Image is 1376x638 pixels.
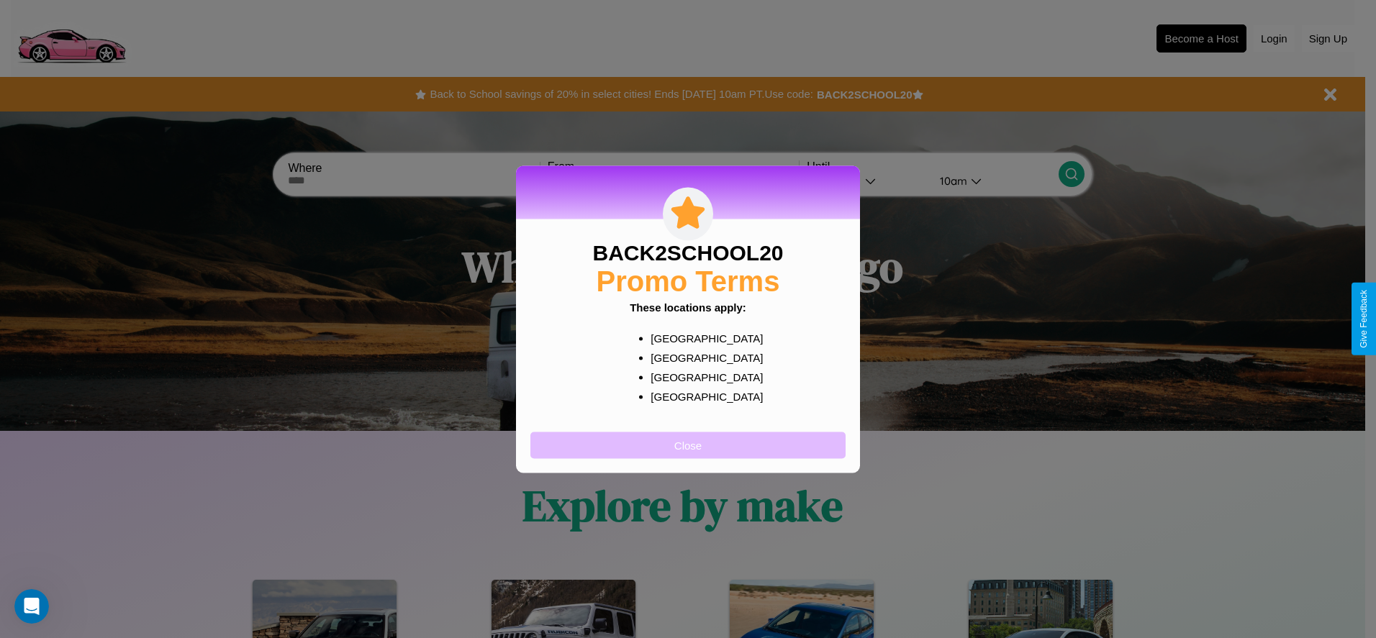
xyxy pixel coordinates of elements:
p: [GEOGRAPHIC_DATA] [651,367,753,386]
h3: BACK2SCHOOL20 [592,240,783,265]
button: Close [530,432,846,458]
p: [GEOGRAPHIC_DATA] [651,386,753,406]
div: Give Feedback [1359,290,1369,348]
p: [GEOGRAPHIC_DATA] [651,328,753,347]
iframe: Intercom live chat [14,589,49,624]
b: These locations apply: [630,301,746,313]
h2: Promo Terms [597,265,780,297]
p: [GEOGRAPHIC_DATA] [651,347,753,367]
